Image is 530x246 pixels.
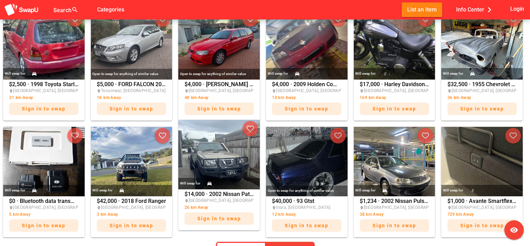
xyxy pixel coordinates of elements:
span: Inala, [GEOGRAPHIC_DATA] [276,205,331,210]
i: visibility [510,226,518,234]
a: Categories [92,6,130,13]
div: Will swap for [5,187,25,194]
span: Sign in to swap [460,106,504,112]
div: $5,000 · FORD FALCON 2008 FG [97,82,166,118]
span: Sign in to swap [197,106,241,112]
a: Will swap for$14,000 · 2002 Nissan Patrol[GEOGRAPHIC_DATA], [GEOGRAPHIC_DATA]26 km AwaySign in to... [177,127,262,237]
span: Categories [97,4,124,15]
span: 3 km Away [97,212,118,217]
span: Sign in to swap [460,223,504,228]
span: 729 km Away [447,212,474,217]
span: Sign in to swap [373,106,416,112]
i: place [360,89,364,93]
span: 12 km Away [272,212,296,217]
div: $2,500 · 1998 Toyota Starlet [9,82,78,118]
img: msayoob90%40gmail.com%2F151a3b5e-3b3f-4fb4-9b64-f697423a6979%2F1758877489IMG_0809.jpeg [266,127,348,196]
div: Will swap for [5,70,25,77]
a: Will swap for$0 · Bluetooth data transmitters[GEOGRAPHIC_DATA], [GEOGRAPHIC_DATA]5 km AwaySign in... [1,127,86,237]
div: Will swap for [92,187,113,194]
span: Sign in to swap [110,106,153,112]
span: 4K km Away [185,95,209,100]
span: 5 km Away [9,212,31,217]
span: Info Center [456,4,495,15]
div: $14,000 · 2002 Nissan Patrol [185,191,254,228]
span: Sign in to swap [110,223,153,228]
a: Will swap for$4,000 · 2009 Holden Commodore[GEOGRAPHIC_DATA], [GEOGRAPHIC_DATA]10 km AwaySign in ... [264,10,349,121]
div: Will swap for [355,187,376,194]
button: Categories [92,2,130,17]
span: 10 km Away [272,95,296,100]
i: place [360,206,364,210]
span: Tocumwal, [GEOGRAPHIC_DATA] [101,88,166,93]
a: Open to swap for anything of similar value$40,000 · 93 GtstInala, [GEOGRAPHIC_DATA]12 km AwaySign... [264,127,349,237]
i: place [447,206,452,210]
button: Info Center [451,2,500,17]
span: Sign in to swap [197,216,241,221]
img: angela.woodhouse1112%40gmail.com%2F1183befa-a558-4584-a424-027b0d560940%2F17596171766689237A-E2F9... [354,10,435,80]
div: $42,000 · 2018 Ford Ranger [97,198,166,235]
span: Sign in to swap [22,106,66,112]
a: Open to swap for anything of similar value$5,000 · FORD FALCON 2008 FGTocumwal, [GEOGRAPHIC_DATA]... [89,10,174,121]
div: Will swap for [443,70,463,77]
div: $1,234 · 2002 Nissan Pulsar [360,198,429,235]
span: 26 km Away [185,205,208,210]
a: Will swap for$2,500 · 1998 Toyota Starlet[GEOGRAPHIC_DATA], [GEOGRAPHIC_DATA]31 km AwaySign in to... [1,10,86,121]
span: [GEOGRAPHIC_DATA], [GEOGRAPHIC_DATA] [101,205,187,210]
span: 36 km Away [447,95,471,100]
i: false [87,6,95,14]
a: Will swap for$32,500 · 1955 Chevrolet 210 Sedan[GEOGRAPHIC_DATA], [GEOGRAPHIC_DATA]36 km AwaySign... [439,10,524,121]
img: nicholas.robertson%2Bfacebook%40swapu.com.au%2F760885963776443%2F760885963776443-photo-0.jpg [266,10,348,80]
button: Login [509,2,526,15]
div: Will swap for [355,70,376,77]
a: Will swap for$17,000 · Harley Davidson Dyna Street [PERSON_NAME][GEOGRAPHIC_DATA], [GEOGRAPHIC_DA... [352,10,437,121]
div: $32,500 · 1955 Chevrolet 210 Sedan [447,82,517,118]
i: place [185,89,189,93]
div: $1,000 · Avante Smartflex 3 Adjustable Long Double Bed [447,198,517,235]
img: nicholas.robertson%2Bfacebook%40swapu.com.au%2F804967818587059%2F804967818587059-photo-0.jpg [91,127,172,196]
span: 31 km Away [9,95,33,100]
span: [GEOGRAPHIC_DATA], [GEOGRAPHIC_DATA] [364,88,450,93]
div: Will swap for [180,180,200,187]
div: Will swap for [268,70,288,77]
span: [GEOGRAPHIC_DATA], [GEOGRAPHIC_DATA] [13,205,100,210]
span: [GEOGRAPHIC_DATA], [GEOGRAPHIC_DATA] [276,88,362,93]
i: place [97,206,101,210]
img: nicholas.robertson%2Bfacebook%40swapu.com.au%2F1037650251678711%2F1037650251678711-photo-0.jpg [3,127,85,196]
i: place [447,89,452,93]
i: place [185,199,189,203]
span: 1K km Away [97,95,121,100]
i: place [9,89,13,93]
span: [GEOGRAPHIC_DATA], [GEOGRAPHIC_DATA] [189,198,275,203]
span: Sign in to swap [373,223,416,228]
i: place [272,89,276,93]
div: $4,000 · 2009 Holden Commodore [272,82,341,118]
span: Sign in to swap [285,106,328,112]
img: aSD8y5uGLpzPJLYTcYcjNu3laj1c05W5KWf0Ds+Za8uybjssssuu+yyyy677LKX2n+PWMSDJ9a87AAAAABJRU5ErkJggg== [4,3,39,16]
span: Login [510,4,524,14]
a: Will swap for$1,234 · 2002 Nissan Pulsar[GEOGRAPHIC_DATA], [GEOGRAPHIC_DATA]38 km AwaySign in to ... [352,127,437,237]
img: nicholas.robertson%2Bfacebook%40swapu.com.au%2F1310462307098052%2F1310462307098052-photo-0.jpg [441,10,523,80]
span: [GEOGRAPHIC_DATA], [GEOGRAPHIC_DATA] [13,88,100,93]
img: zerodayy89%40gmail.com%2F46d68161-aa2a-48ec-8648-7dc4fa7b2988%2F1759779060IMG_0646.png [91,10,172,80]
button: List an Item [402,2,442,17]
span: Sign in to swap [22,223,66,228]
i: chevron_right [484,5,495,15]
div: Open to swap for anything of similar value [178,69,260,80]
div: $4,000 · [PERSON_NAME] futura [185,82,254,118]
div: $0 · Bluetooth data transmitters [9,198,78,235]
span: List an Item [407,5,437,14]
span: [GEOGRAPHIC_DATA], [GEOGRAPHIC_DATA] [189,88,275,93]
img: nicholas.robertson%2Bfacebook%40swapu.com.au%2F662292930219365%2F662292930219365-photo-0.jpg [178,120,260,189]
a: Will swap for$42,000 · 2018 Ford Ranger[GEOGRAPHIC_DATA], [GEOGRAPHIC_DATA]3 km AwaySign in to swap [89,127,174,237]
span: 169 km Away [360,95,386,100]
i: place [272,206,276,210]
span: Sign in to swap [285,223,328,228]
span: [GEOGRAPHIC_DATA], [GEOGRAPHIC_DATA] [364,205,450,210]
span: 38 km Away [360,212,384,217]
a: Will swap for$1,000 · Avante Smartflex 3 Adjustable Long Double Bed[GEOGRAPHIC_DATA], [GEOGRAPHIC... [439,127,524,237]
div: Will swap for [443,187,463,194]
img: nicholas.robertson%2Bfacebook%40swapu.com.au%2F2033960867011318%2F2033960867011318-photo-0.jpg [354,127,435,196]
img: nicholas.robertson%2Bfacebook%40swapu.com.au%2F1143417180562975%2F1143417180562975-photo-0.jpg [3,10,85,80]
div: Open to swap for anything of similar value [266,186,348,196]
i: place [9,206,13,210]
